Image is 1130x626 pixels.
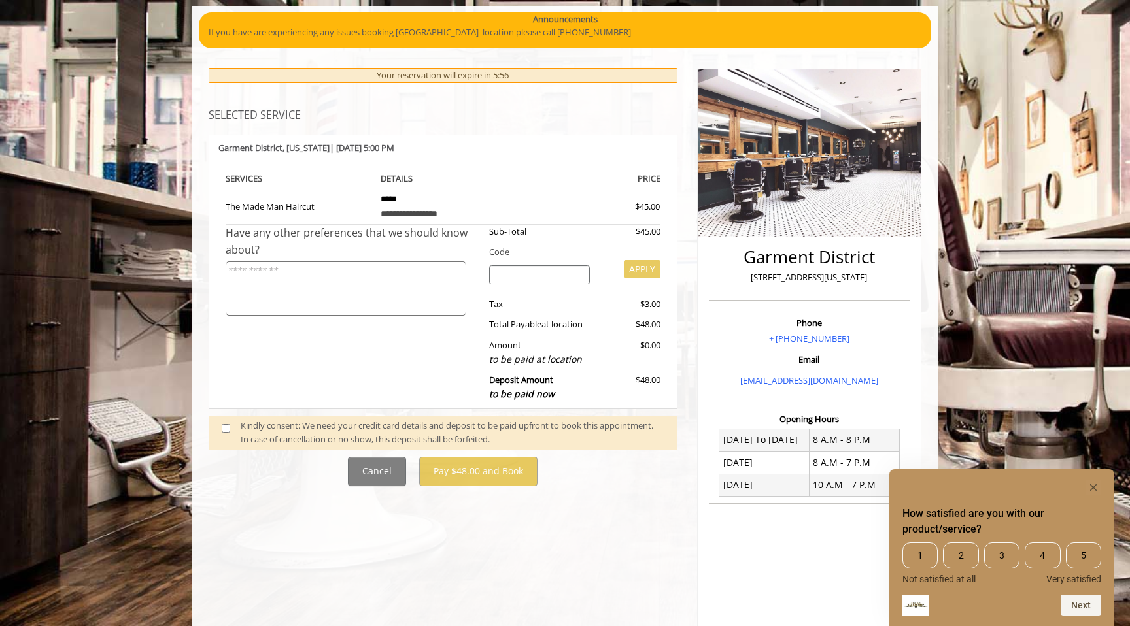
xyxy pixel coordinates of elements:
[809,452,899,474] td: 8 A.M - 7 P.M
[719,429,810,451] td: [DATE] To [DATE]
[489,352,591,367] div: to be paid at location
[719,452,810,474] td: [DATE]
[282,142,330,154] span: , [US_STATE]
[479,318,600,331] div: Total Payable
[719,474,810,496] td: [DATE]
[226,171,371,186] th: SERVICE
[769,333,849,344] a: + [PHONE_NUMBER]
[712,355,906,364] h3: Email
[479,297,600,311] div: Tax
[1061,595,1101,616] button: Next question
[489,374,555,400] b: Deposit Amount
[809,429,899,451] td: 8 A.M - 8 P.M
[479,338,600,367] div: Amount
[600,225,660,239] div: $45.00
[348,457,406,486] button: Cancel
[712,248,906,267] h2: Garment District
[515,171,660,186] th: PRICE
[479,225,600,239] div: Sub-Total
[984,542,1019,568] span: 3
[489,387,555,400] span: to be paid now
[419,457,538,486] button: Pay $48.00 and Book
[600,297,660,311] div: $3.00
[226,225,479,258] div: Have any other preferences that we should know about?
[712,318,906,327] h3: Phone
[1025,542,1060,568] span: 4
[588,200,660,214] div: $45.00
[902,480,1101,616] div: How satisfied are you with our product/service? Select an option from 1 to 5, with 1 being Not sa...
[241,419,664,446] div: Kindly consent: We need your credit card details and deposit to be paid upfront to book this appo...
[740,374,878,386] a: [EMAIL_ADDRESS][DOMAIN_NAME]
[1066,542,1101,568] span: 5
[902,542,938,568] span: 1
[902,542,1101,584] div: How satisfied are you with our product/service? Select an option from 1 to 5, with 1 being Not sa...
[1086,480,1101,495] button: Hide survey
[600,373,660,401] div: $48.00
[371,171,516,186] th: DETAILS
[258,173,262,184] span: S
[209,110,677,122] h3: SELECTED SERVICE
[902,574,976,584] span: Not satisfied at all
[902,506,1101,537] h2: How satisfied are you with our product/service? Select an option from 1 to 5, with 1 being Not sa...
[1046,574,1101,584] span: Very satisfied
[600,338,660,367] div: $0.00
[541,318,583,330] span: at location
[218,142,394,154] b: Garment District | [DATE] 5:00 PM
[712,271,906,284] p: [STREET_ADDRESS][US_STATE]
[709,414,910,423] h3: Opening Hours
[600,318,660,331] div: $48.00
[533,12,598,26] b: Announcements
[209,68,677,83] div: Your reservation will expire in 5:56
[624,260,660,278] button: APPLY
[479,245,660,259] div: Code
[226,186,371,225] td: The Made Man Haircut
[809,474,899,496] td: 10 A.M - 7 P.M
[943,542,978,568] span: 2
[209,25,921,39] p: If you have are experiencing any issues booking [GEOGRAPHIC_DATA] location please call [PHONE_NUM...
